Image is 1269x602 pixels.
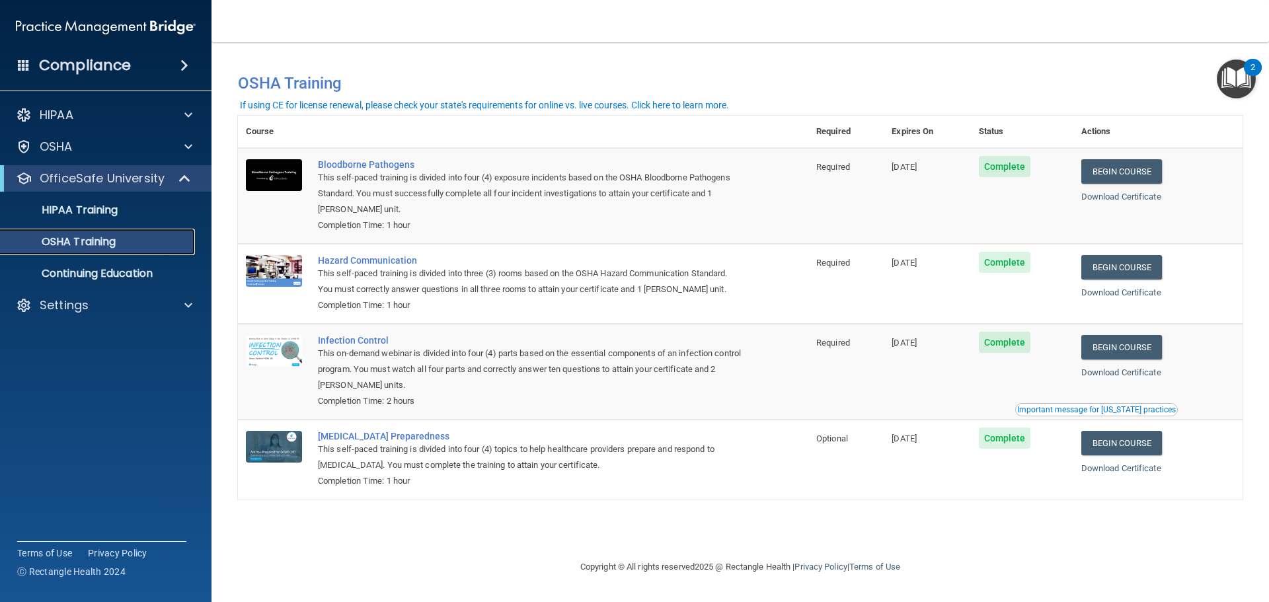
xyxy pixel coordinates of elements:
[816,338,850,348] span: Required
[318,441,742,473] div: This self-paced training is divided into four (4) topics to help healthcare providers prepare and...
[238,98,731,112] button: If using CE for license renewal, please check your state's requirements for online vs. live cours...
[892,338,917,348] span: [DATE]
[40,107,73,123] p: HIPAA
[240,100,729,110] div: If using CE for license renewal, please check your state's requirements for online vs. live cours...
[794,562,847,572] a: Privacy Policy
[808,116,884,148] th: Required
[16,170,192,186] a: OfficeSafe University
[9,204,118,217] p: HIPAA Training
[1073,116,1243,148] th: Actions
[318,159,742,170] a: Bloodborne Pathogens
[979,428,1031,449] span: Complete
[1015,403,1178,416] button: Read this if you are a dental practitioner in the state of CA
[40,139,73,155] p: OSHA
[318,217,742,233] div: Completion Time: 1 hour
[1081,335,1162,359] a: Begin Course
[1081,159,1162,184] a: Begin Course
[88,546,147,560] a: Privacy Policy
[1081,192,1161,202] a: Download Certificate
[1017,406,1176,414] div: Important message for [US_STATE] practices
[318,170,742,217] div: This self-paced training is divided into four (4) exposure incidents based on the OSHA Bloodborne...
[892,258,917,268] span: [DATE]
[318,335,742,346] a: Infection Control
[892,433,917,443] span: [DATE]
[16,297,192,313] a: Settings
[816,433,848,443] span: Optional
[318,346,742,393] div: This on-demand webinar is divided into four (4) parts based on the essential components of an inf...
[318,255,742,266] a: Hazard Communication
[1217,59,1256,98] button: Open Resource Center, 2 new notifications
[499,546,981,588] div: Copyright © All rights reserved 2025 @ Rectangle Health | |
[849,562,900,572] a: Terms of Use
[971,116,1073,148] th: Status
[979,156,1031,177] span: Complete
[1081,431,1162,455] a: Begin Course
[892,162,917,172] span: [DATE]
[16,14,196,40] img: PMB logo
[17,546,72,560] a: Terms of Use
[318,473,742,489] div: Completion Time: 1 hour
[39,56,131,75] h4: Compliance
[816,162,850,172] span: Required
[816,258,850,268] span: Required
[318,393,742,409] div: Completion Time: 2 hours
[318,266,742,297] div: This self-paced training is divided into three (3) rooms based on the OSHA Hazard Communication S...
[1081,287,1161,297] a: Download Certificate
[40,170,165,186] p: OfficeSafe University
[1081,255,1162,280] a: Begin Course
[979,252,1031,273] span: Complete
[979,332,1031,353] span: Complete
[1081,367,1161,377] a: Download Certificate
[238,116,310,148] th: Course
[1081,463,1161,473] a: Download Certificate
[318,431,742,441] a: [MEDICAL_DATA] Preparedness
[9,267,189,280] p: Continuing Education
[884,116,970,148] th: Expires On
[238,74,1243,93] h4: OSHA Training
[17,565,126,578] span: Ⓒ Rectangle Health 2024
[9,235,116,248] p: OSHA Training
[40,297,89,313] p: Settings
[16,107,192,123] a: HIPAA
[16,139,192,155] a: OSHA
[318,297,742,313] div: Completion Time: 1 hour
[1250,67,1255,85] div: 2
